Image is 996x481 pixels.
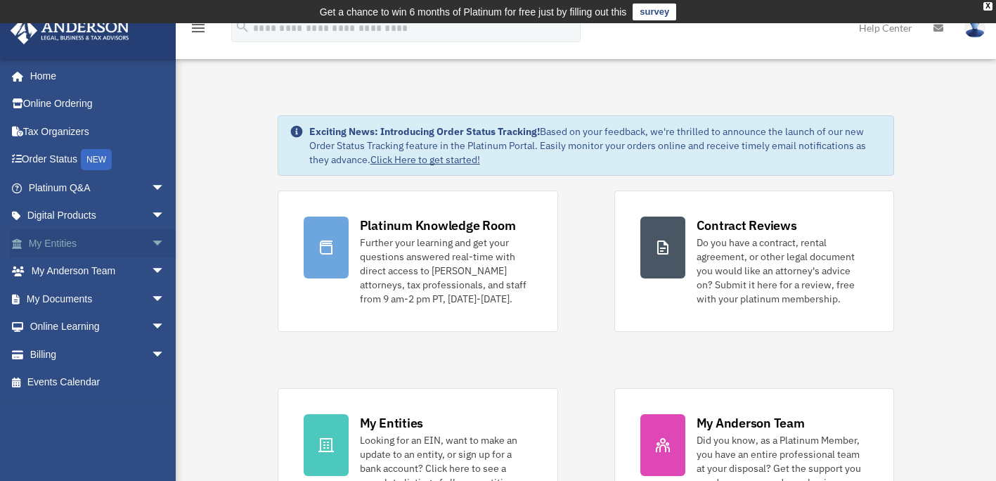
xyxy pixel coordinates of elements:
a: My Anderson Teamarrow_drop_down [10,257,186,286]
a: Online Learningarrow_drop_down [10,313,186,341]
a: My Entitiesarrow_drop_down [10,229,186,257]
a: Order StatusNEW [10,146,186,174]
i: search [235,19,250,34]
a: Click Here to get started! [370,153,480,166]
span: arrow_drop_down [151,229,179,258]
a: menu [190,25,207,37]
span: arrow_drop_down [151,285,179,314]
div: NEW [81,149,112,170]
a: Events Calendar [10,368,186,397]
div: Contract Reviews [697,217,797,234]
a: Digital Productsarrow_drop_down [10,202,186,230]
div: close [983,2,992,11]
div: Do you have a contract, rental agreement, or other legal document you would like an attorney's ad... [697,236,869,306]
a: Billingarrow_drop_down [10,340,186,368]
div: Get a chance to win 6 months of Platinum for free just by filling out this [320,4,627,20]
span: arrow_drop_down [151,340,179,369]
strong: Exciting News: Introducing Order Status Tracking! [309,125,540,138]
div: Further your learning and get your questions answered real-time with direct access to [PERSON_NAM... [360,236,532,306]
a: Platinum Knowledge Room Further your learning and get your questions answered real-time with dire... [278,191,558,332]
div: My Entities [360,414,423,432]
span: arrow_drop_down [151,257,179,286]
div: Platinum Knowledge Room [360,217,516,234]
span: arrow_drop_down [151,313,179,342]
a: Contract Reviews Do you have a contract, rental agreement, or other legal document you would like... [614,191,895,332]
a: Online Ordering [10,90,186,118]
span: arrow_drop_down [151,174,179,203]
a: Home [10,62,179,90]
a: survey [633,4,676,20]
i: menu [190,20,207,37]
div: My Anderson Team [697,414,805,432]
a: Platinum Q&Aarrow_drop_down [10,174,186,202]
img: Anderson Advisors Platinum Portal [6,17,134,44]
span: arrow_drop_down [151,202,179,231]
img: User Pic [964,18,985,38]
a: My Documentsarrow_drop_down [10,285,186,313]
div: Based on your feedback, we're thrilled to announce the launch of our new Order Status Tracking fe... [309,124,883,167]
a: Tax Organizers [10,117,186,146]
